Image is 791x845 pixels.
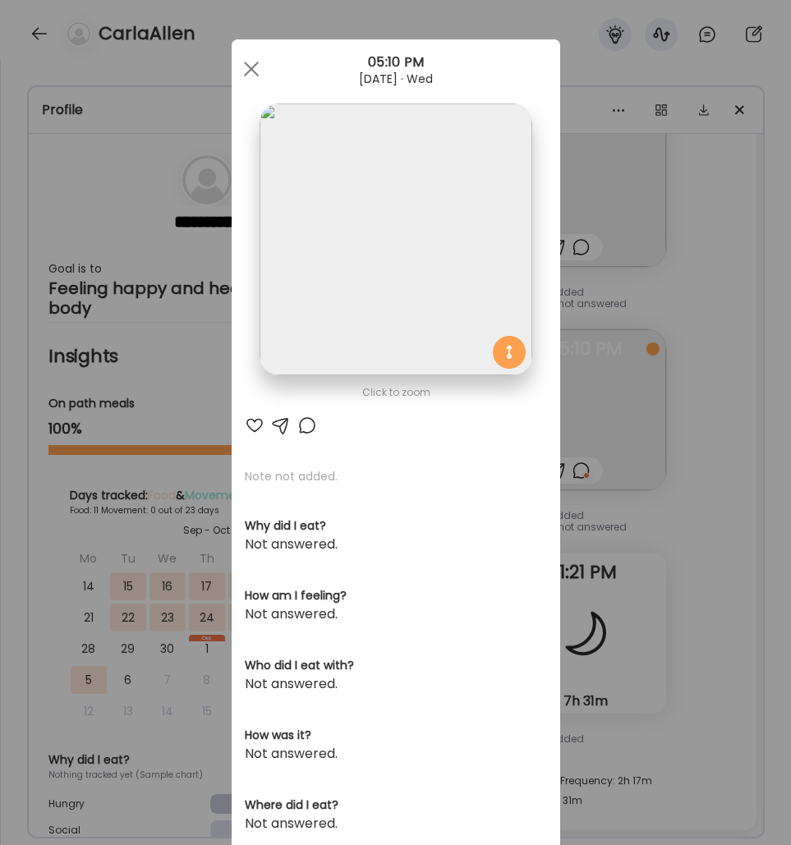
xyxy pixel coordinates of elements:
div: Not answered. [245,674,547,694]
div: Not answered. [245,814,547,834]
p: Note not added. [245,468,547,484]
div: Not answered. [245,535,547,554]
div: [DATE] · Wed [232,72,560,85]
img: images%2FPNpV7F6dRaXHckgRrS5x9guCJxV2%2Fh4gktUjSYcNq27aPSHJo%2FNDceOOwqEmxRXqBnv5ca_1080 [260,103,531,375]
div: Click to zoom [245,383,547,402]
h3: Where did I eat? [245,797,547,814]
div: Not answered. [245,604,547,624]
h3: Who did I eat with? [245,657,547,674]
h3: Why did I eat? [245,517,547,535]
div: 05:10 PM [232,53,560,72]
h3: How am I feeling? [245,587,547,604]
h3: How was it? [245,727,547,744]
div: Not answered. [245,744,547,764]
